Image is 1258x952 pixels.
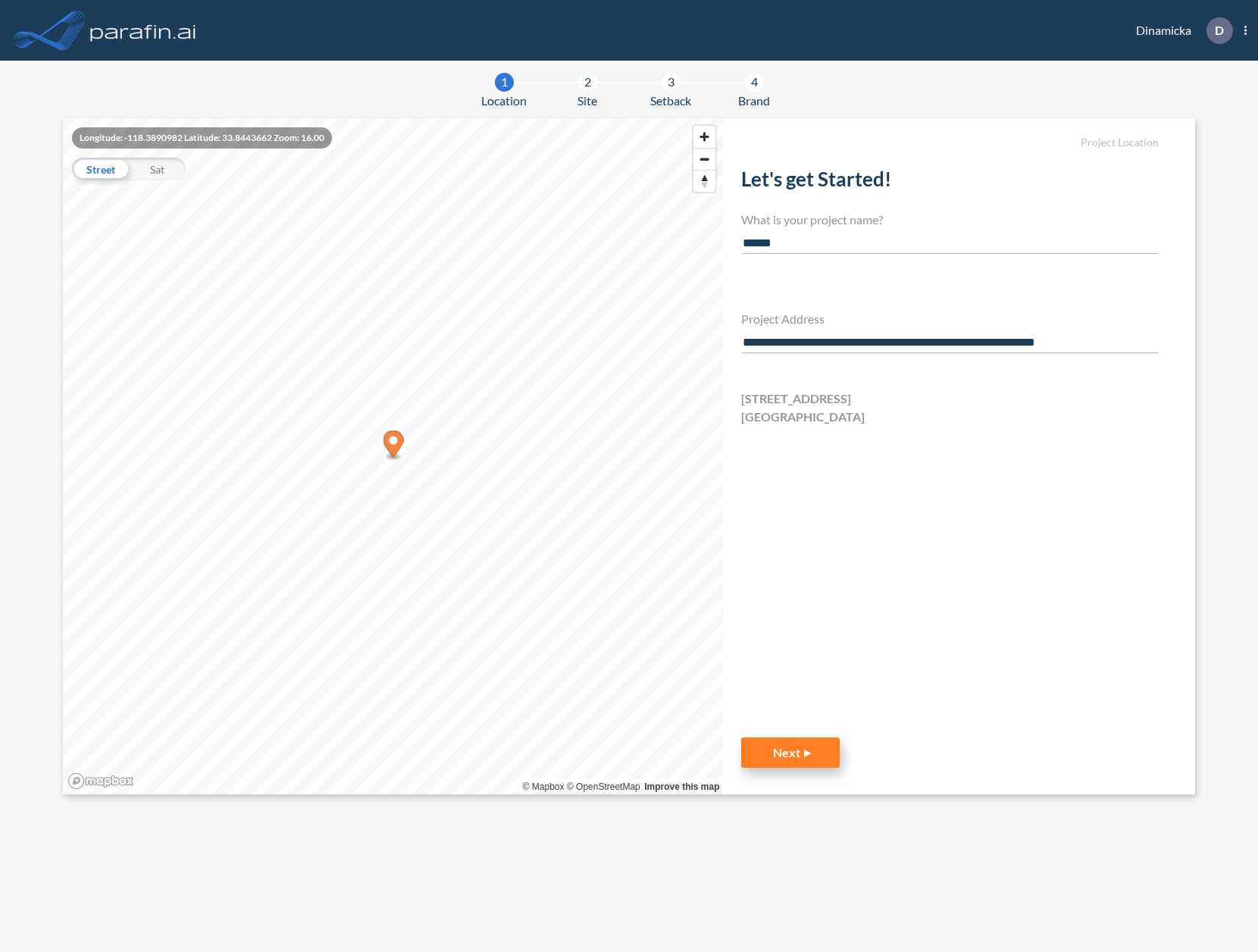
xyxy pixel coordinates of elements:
p: D [1215,23,1224,37]
span: Setback [650,92,691,110]
span: Brand [738,92,770,110]
span: [STREET_ADDRESS] [741,390,851,408]
button: Zoom in [693,126,715,148]
div: 3 [662,73,681,92]
button: Reset bearing to north [693,170,715,192]
button: Zoom out [693,148,715,170]
div: Street [72,158,129,180]
div: 4 [745,73,764,92]
h5: Project Location [741,136,1159,149]
span: Zoom out [693,149,715,170]
h4: Project Address [741,312,1159,326]
h2: Let's get Started! [741,168,1159,197]
span: Location [481,92,527,110]
h4: What is your project name? [741,212,1159,227]
div: 2 [578,73,597,92]
span: [GEOGRAPHIC_DATA] [741,408,865,426]
div: Map marker [383,431,404,462]
canvas: Map [63,118,724,794]
span: Site [577,92,597,110]
div: 1 [495,73,514,92]
a: OpenStreetMap [567,781,640,792]
div: Dinamicka [1113,17,1247,44]
div: Longitude: -118.3890982 Latitude: 33.8443662 Zoom: 16.00 [72,127,332,149]
img: logo [87,15,199,45]
a: Improve this map [644,781,719,792]
a: Mapbox homepage [67,772,134,790]
button: Next [741,737,840,768]
div: Sat [129,158,186,180]
a: Mapbox [523,781,565,792]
